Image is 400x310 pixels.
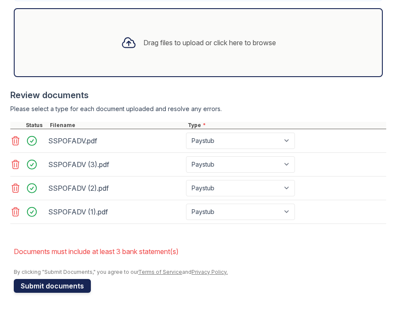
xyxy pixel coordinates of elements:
div: Type [186,122,386,129]
div: By clicking "Submit Documents," you agree to our and [14,269,386,276]
div: SSPOFADV (2).pdf [48,181,183,195]
a: Privacy Policy. [192,269,228,275]
div: Filename [48,122,186,129]
div: Please select a type for each document uploaded and resolve any errors. [10,105,386,113]
div: SSPOFADV (3).pdf [48,158,183,171]
div: SSPOFADV (1).pdf [48,205,183,219]
li: Documents must include at least 3 bank statement(s) [14,243,386,260]
button: Submit documents [14,279,91,293]
div: Status [24,122,48,129]
div: Drag files to upload or click here to browse [143,37,276,48]
div: Review documents [10,89,386,101]
div: SSPOFADV.pdf [48,134,183,148]
a: Terms of Service [138,269,182,275]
